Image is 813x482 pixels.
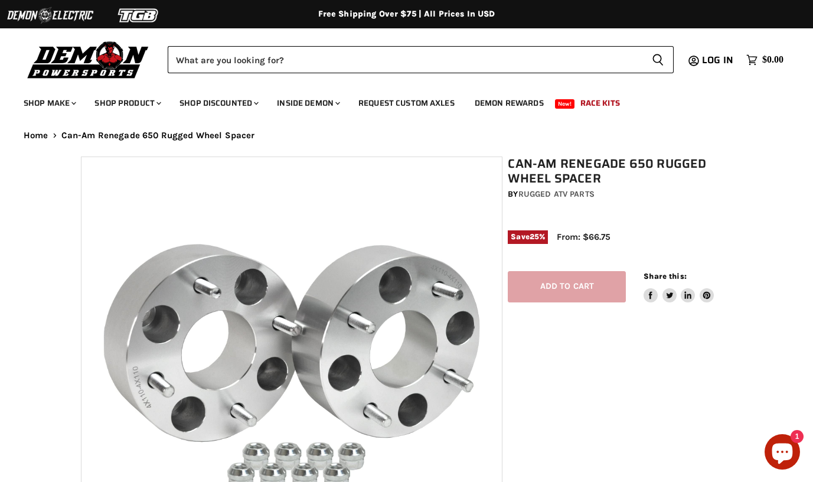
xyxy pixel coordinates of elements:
[15,86,781,115] ul: Main menu
[466,91,553,115] a: Demon Rewards
[168,46,642,73] input: Search
[86,91,168,115] a: Shop Product
[762,54,783,66] span: $0.00
[697,55,740,66] a: Log in
[24,131,48,141] a: Home
[518,189,595,199] a: Rugged ATV Parts
[740,51,789,69] a: $0.00
[350,91,463,115] a: Request Custom Axles
[61,131,255,141] span: Can-Am Renegade 650 Rugged Wheel Spacer
[761,434,804,473] inbox-online-store-chat: Shopify online store chat
[508,157,737,186] h1: Can-Am Renegade 650 Rugged Wheel Spacer
[508,230,548,243] span: Save %
[530,232,539,241] span: 25
[508,188,737,201] div: by
[644,271,714,302] aside: Share this:
[6,4,94,27] img: Demon Electric Logo 2
[268,91,347,115] a: Inside Demon
[94,4,183,27] img: TGB Logo 2
[171,91,266,115] a: Shop Discounted
[642,46,674,73] button: Search
[644,272,686,281] span: Share this:
[168,46,674,73] form: Product
[702,53,733,67] span: Log in
[555,99,575,109] span: New!
[24,38,153,80] img: Demon Powersports
[15,91,83,115] a: Shop Make
[572,91,629,115] a: Race Kits
[557,232,610,242] span: From: $66.75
